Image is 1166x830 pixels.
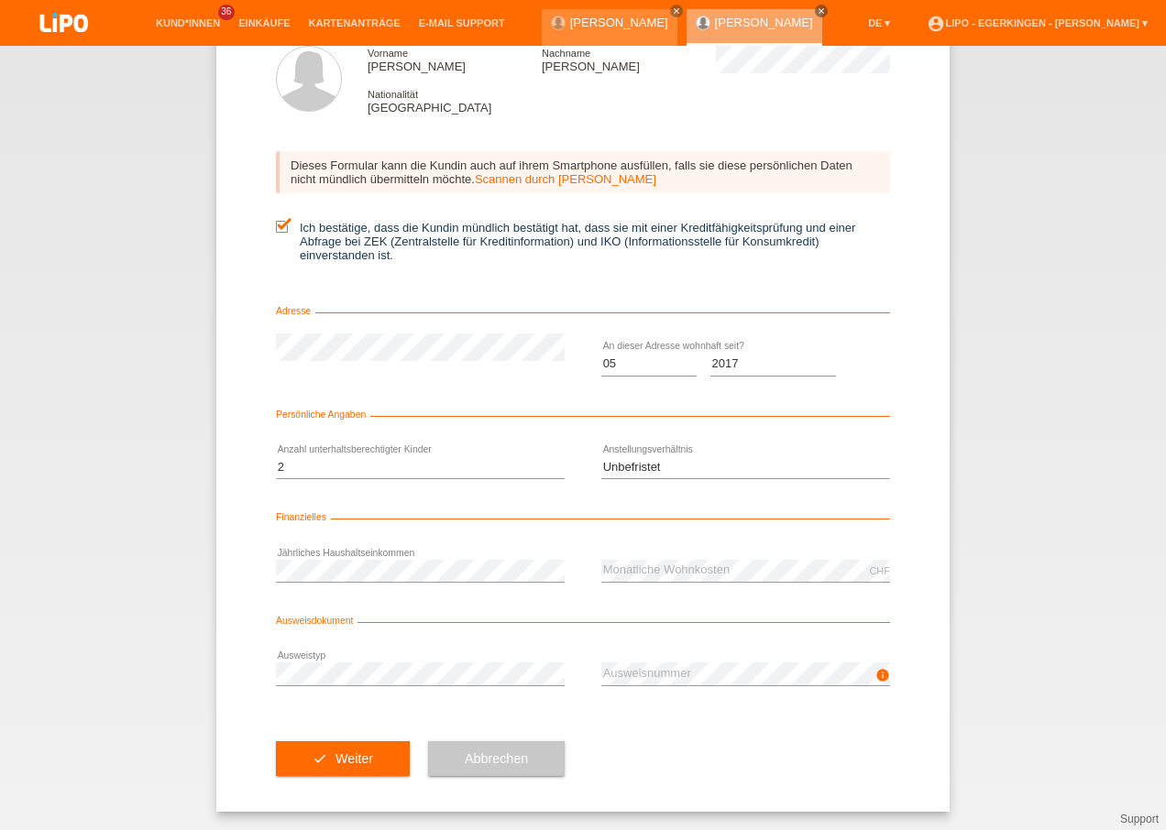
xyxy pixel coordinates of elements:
button: Abbrechen [428,741,565,776]
a: [PERSON_NAME] [570,16,668,29]
span: Weiter [335,751,373,766]
label: Ich bestätige, dass die Kundin mündlich bestätigt hat, dass sie mit einer Kreditfähigkeitsprüfung... [276,221,890,262]
span: Abbrechen [465,751,528,766]
span: Ausweisdokument [276,616,357,626]
span: Adresse [276,306,315,316]
span: Nationalität [368,89,418,100]
a: Kartenanträge [300,17,410,28]
span: Persönliche Angaben [276,410,370,420]
div: [PERSON_NAME] [542,46,716,73]
a: Einkäufe [229,17,299,28]
div: [PERSON_NAME] [368,46,542,73]
i: close [817,6,826,16]
span: 36 [218,5,235,20]
a: info [875,673,890,684]
a: DE ▾ [859,17,899,28]
a: LIPO pay [18,38,110,51]
div: CHF [869,565,890,576]
div: [GEOGRAPHIC_DATA] [368,87,542,115]
a: Scannen durch [PERSON_NAME] [475,172,656,186]
span: Finanzielles [276,512,331,522]
i: check [313,751,327,766]
a: Support [1120,813,1159,825]
a: [PERSON_NAME] [715,16,813,29]
i: account_circle [927,15,945,33]
span: Nachname [542,48,590,59]
a: E-Mail Support [410,17,514,28]
a: account_circleLIPO - Egerkingen - [PERSON_NAME] ▾ [918,17,1157,28]
button: check Weiter [276,741,410,776]
i: close [672,6,681,16]
a: close [670,5,683,17]
i: info [875,668,890,683]
a: Kund*innen [147,17,229,28]
div: Dieses Formular kann die Kundin auch auf ihrem Smartphone ausfüllen, falls sie diese persönlichen... [276,151,890,193]
span: Vorname [368,48,408,59]
a: close [815,5,828,17]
